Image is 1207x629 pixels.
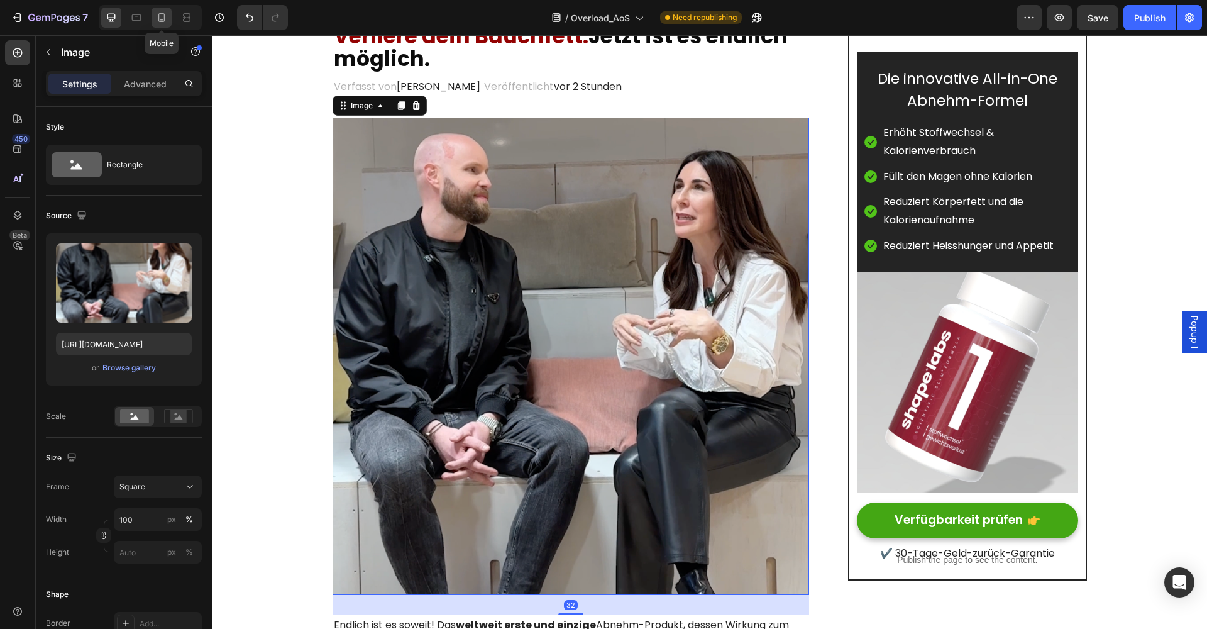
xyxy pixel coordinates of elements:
[46,547,69,558] label: Height
[114,508,202,531] input: px%
[272,43,410,61] p: Veröffentlicht
[671,202,842,220] p: Reduziert Heisshunger und Appetit
[119,481,145,493] span: Square
[571,11,630,25] span: Overload_AoS
[1123,5,1176,30] button: Publish
[56,243,192,323] img: preview-image
[46,121,64,133] div: Style
[645,237,866,457] a: Image Title
[1134,11,1166,25] div: Publish
[114,541,202,564] input: px%
[56,333,192,355] input: https://example.com/image.jpg
[167,547,176,558] div: px
[653,31,858,77] h2: Die innovative All-in-One Abnehm-Formel
[136,65,163,76] div: Image
[46,589,69,600] div: Shape
[164,512,179,527] button: %
[12,134,30,144] div: 450
[182,545,197,560] button: px
[1077,5,1118,30] button: Save
[9,230,30,240] div: Beta
[212,35,1207,629] iframe: Design area
[976,281,989,313] span: Popup 1
[237,5,288,30] div: Undo/Redo
[182,512,197,527] button: px
[352,565,366,575] div: 32
[92,360,99,376] span: or
[342,44,410,58] span: vor 2 Stunden
[645,467,866,503] a: Verfügbarkeit prüfen
[122,43,268,61] p: Verfasst von
[102,362,157,374] button: Browse gallery
[185,44,268,58] span: [PERSON_NAME]
[167,514,176,525] div: px
[185,514,193,525] div: %
[82,10,88,25] p: 7
[185,547,193,558] div: %
[46,450,79,467] div: Size
[107,150,184,179] div: Rectangle
[46,411,66,422] div: Scale
[565,11,568,25] span: /
[5,5,94,30] button: 7
[671,158,857,194] p: Reduziert Körperfett und die Kalorienaufnahme
[164,545,179,560] button: %
[671,133,820,151] p: Füllt den Magen ohne Kalorien
[1164,567,1194,598] div: Open Intercom Messenger
[1088,13,1108,23] span: Save
[645,237,866,457] img: Alt Image
[124,77,167,91] p: Advanced
[121,82,598,560] img: Alt Image
[46,208,89,225] div: Source
[46,514,67,525] label: Width
[46,481,69,493] label: Frame
[671,89,857,125] p: Erhöht Stoffwechsel & Kalorienverbrauch
[61,45,168,60] p: Image
[102,362,156,374] div: Browse gallery
[683,477,811,493] p: Verfügbarkeit prüfen
[46,618,70,629] div: Border
[673,12,737,23] span: Need republishing
[244,582,384,597] strong: weltweit erste und einzige
[636,518,874,532] p: Publish the page to see the content.
[114,476,202,498] button: Square
[62,77,97,91] p: Settings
